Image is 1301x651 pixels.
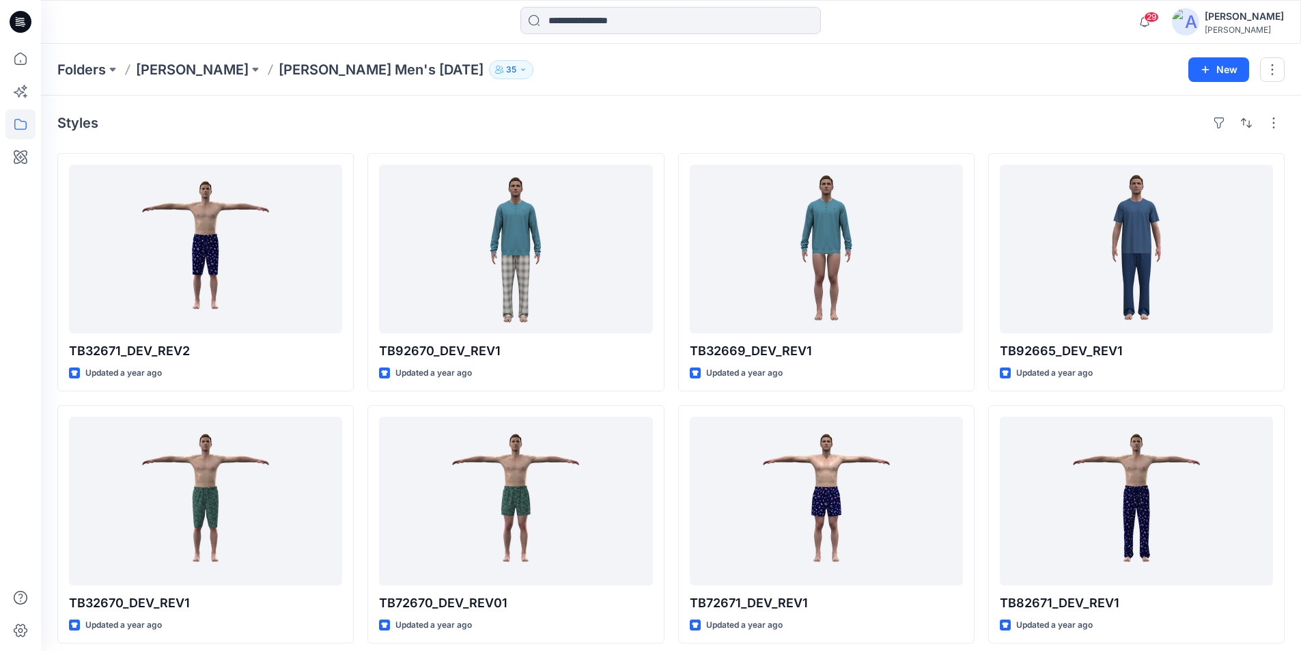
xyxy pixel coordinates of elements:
p: [PERSON_NAME] Men's [DATE] [279,60,484,79]
p: TB32670_DEV_REV1 [69,594,342,613]
a: TB32669_DEV_REV1 [690,165,963,333]
a: TB92670_DEV_REV1 [379,165,652,333]
a: TB32671_DEV_REV2 [69,165,342,333]
img: avatar [1172,8,1199,36]
p: TB92665_DEV_REV1 [1000,342,1273,361]
p: Updated a year ago [395,366,472,380]
a: TB92665_DEV_REV1 [1000,165,1273,333]
button: 35 [489,60,533,79]
p: TB92670_DEV_REV1 [379,342,652,361]
a: [PERSON_NAME] [136,60,249,79]
span: 29 [1144,12,1159,23]
button: New [1188,57,1249,82]
div: [PERSON_NAME] [1205,25,1284,35]
a: TB82671_DEV_REV1 [1000,417,1273,585]
p: TB32671_DEV_REV2 [69,342,342,361]
h4: Styles [57,115,98,131]
a: TB72670_DEV_REV01 [379,417,652,585]
a: TB32670_DEV_REV1 [69,417,342,585]
a: Folders [57,60,106,79]
p: TB72671_DEV_REV1 [690,594,963,613]
p: Updated a year ago [706,618,783,633]
p: TB72670_DEV_REV01 [379,594,652,613]
a: TB72671_DEV_REV1 [690,417,963,585]
p: Updated a year ago [395,618,472,633]
div: [PERSON_NAME] [1205,8,1284,25]
p: TB32669_DEV_REV1 [690,342,963,361]
p: Updated a year ago [85,366,162,380]
p: Updated a year ago [706,366,783,380]
p: Updated a year ago [1016,618,1093,633]
p: 35 [506,62,516,77]
p: TB82671_DEV_REV1 [1000,594,1273,613]
p: Updated a year ago [1016,366,1093,380]
p: Updated a year ago [85,618,162,633]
